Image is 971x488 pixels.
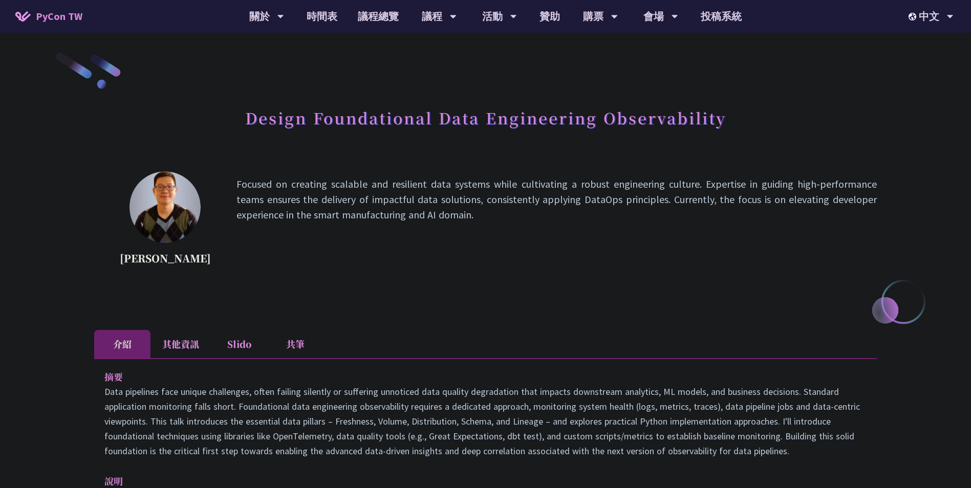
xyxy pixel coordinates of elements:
p: [PERSON_NAME] [120,251,211,266]
p: Focused on creating scalable and resilient data systems while cultivating a robust engineering cu... [236,176,877,269]
img: Locale Icon [909,13,919,20]
img: Home icon of PyCon TW 2025 [15,11,31,21]
li: 介紹 [94,330,150,358]
li: Slido [211,330,267,358]
li: 共筆 [267,330,323,358]
p: Data pipelines face unique challenges, often failing silently or suffering unnoticed data quality... [104,384,867,458]
img: Shuhsi Lin [130,171,201,243]
span: PyCon TW [36,9,82,24]
li: 其他資訊 [150,330,211,358]
h1: Design Foundational Data Engineering Observability [245,102,726,133]
a: PyCon TW [5,4,93,29]
p: 摘要 [104,369,846,384]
